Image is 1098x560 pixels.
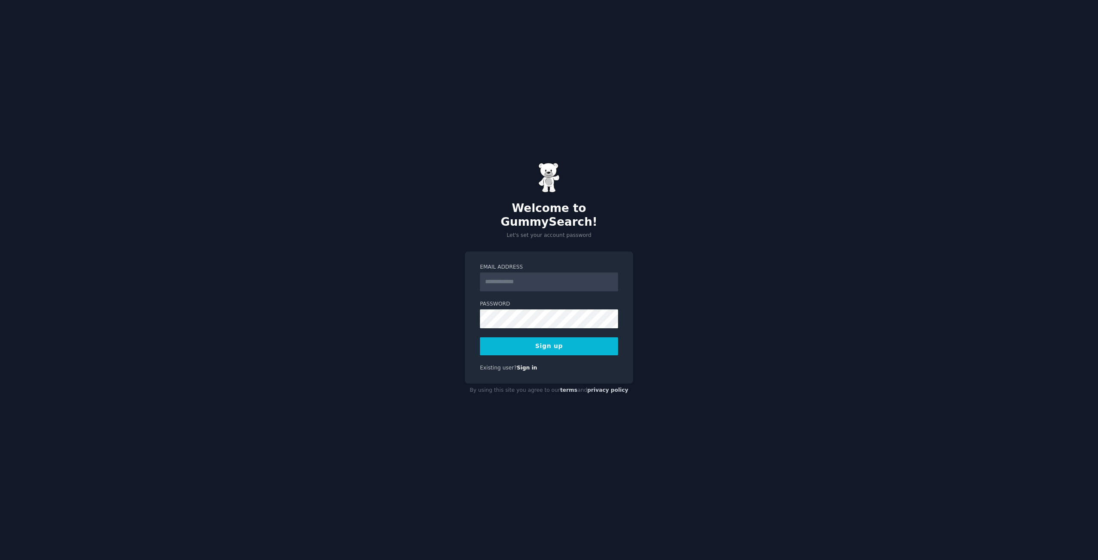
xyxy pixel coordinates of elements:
div: By using this site you agree to our and [465,384,633,397]
label: Email Address [480,263,618,271]
a: Sign in [517,365,537,371]
a: terms [560,387,577,393]
a: privacy policy [587,387,628,393]
h2: Welcome to GummySearch! [465,202,633,229]
img: Gummy Bear [538,163,560,193]
p: Let's set your account password [465,232,633,239]
label: Password [480,300,618,308]
button: Sign up [480,337,618,355]
span: Existing user? [480,365,517,371]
